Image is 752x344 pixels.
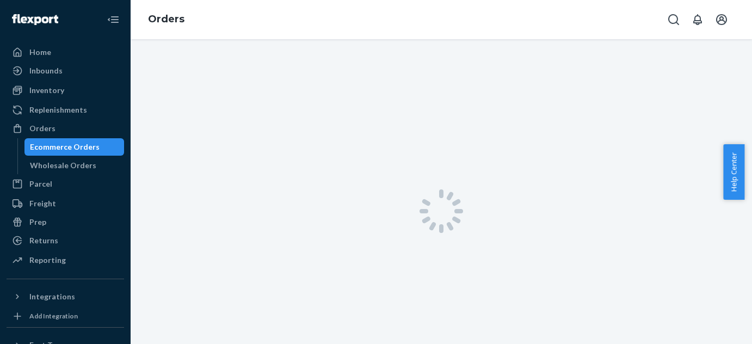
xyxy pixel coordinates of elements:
ol: breadcrumbs [139,4,193,35]
a: Wholesale Orders [24,157,125,174]
button: Open account menu [711,9,732,30]
div: Ecommerce Orders [30,142,100,152]
button: Open notifications [687,9,708,30]
a: Ecommerce Orders [24,138,125,156]
img: Flexport logo [12,14,58,25]
div: Parcel [29,179,52,189]
div: Home [29,47,51,58]
a: Freight [7,195,124,212]
button: Help Center [723,144,744,200]
div: Reporting [29,255,66,266]
button: Close Navigation [102,9,124,30]
a: Returns [7,232,124,249]
div: Integrations [29,291,75,302]
button: Integrations [7,288,124,305]
div: Inbounds [29,65,63,76]
button: Open Search Box [663,9,685,30]
div: Inventory [29,85,64,96]
a: Orders [7,120,124,137]
a: Prep [7,213,124,231]
a: Add Integration [7,310,124,323]
a: Orders [148,13,184,25]
div: Orders [29,123,56,134]
div: Returns [29,235,58,246]
a: Inbounds [7,62,124,79]
a: Inventory [7,82,124,99]
div: Wholesale Orders [30,160,96,171]
a: Replenishments [7,101,124,119]
div: Freight [29,198,56,209]
a: Parcel [7,175,124,193]
a: Reporting [7,251,124,269]
a: Home [7,44,124,61]
div: Prep [29,217,46,228]
div: Replenishments [29,105,87,115]
div: Add Integration [29,311,78,321]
